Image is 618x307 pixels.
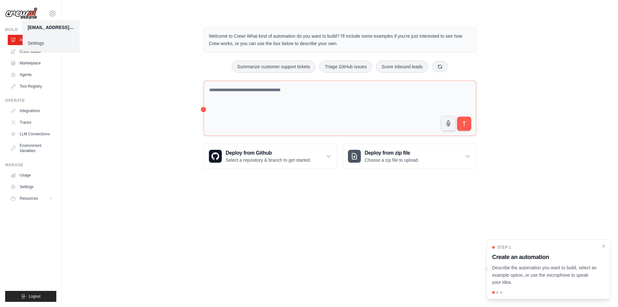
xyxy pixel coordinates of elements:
a: Crew Studio [8,46,56,57]
a: Tool Registry [8,81,56,91]
a: Settings [23,37,79,49]
div: Manage [5,162,56,168]
div: Build [5,27,56,32]
a: Usage [8,170,56,180]
button: Summarize customer support tickets [232,61,315,73]
iframe: Chat Widget [586,276,618,307]
div: Operate [5,98,56,103]
button: Triage GitHub issues [319,61,372,73]
a: LLM Connections [8,129,56,139]
span: Resources [20,196,38,201]
p: Describe the automation you want to build, select an example option, or use the microphone to spe... [492,264,597,286]
a: Traces [8,117,56,128]
h3: Create an automation [492,253,597,262]
span: Step 1 [497,245,511,250]
div: [EMAIL_ADDRESS][DOMAIN_NAME] [28,24,74,31]
a: Automations [8,35,56,45]
a: Agents [8,70,56,80]
p: Select a repository & branch to get started. [226,157,311,163]
button: Logout [5,291,56,302]
h3: Deploy from zip file [365,149,419,157]
a: Settings [8,182,56,192]
button: Resources [8,193,56,204]
a: Environment Variables [8,140,56,156]
span: Logout [29,294,41,299]
p: Welcome to Crew! What kind of automation do you want to build? I'll include some examples if you'... [209,33,471,47]
a: Integrations [8,106,56,116]
img: Logo [5,7,37,20]
a: Marketplace [8,58,56,68]
h3: Deploy from Github [226,149,311,157]
p: Choose a zip file to upload. [365,157,419,163]
button: Score inbound leads [376,61,428,73]
button: Close walkthrough [601,244,606,249]
div: Widget de chat [586,276,618,307]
